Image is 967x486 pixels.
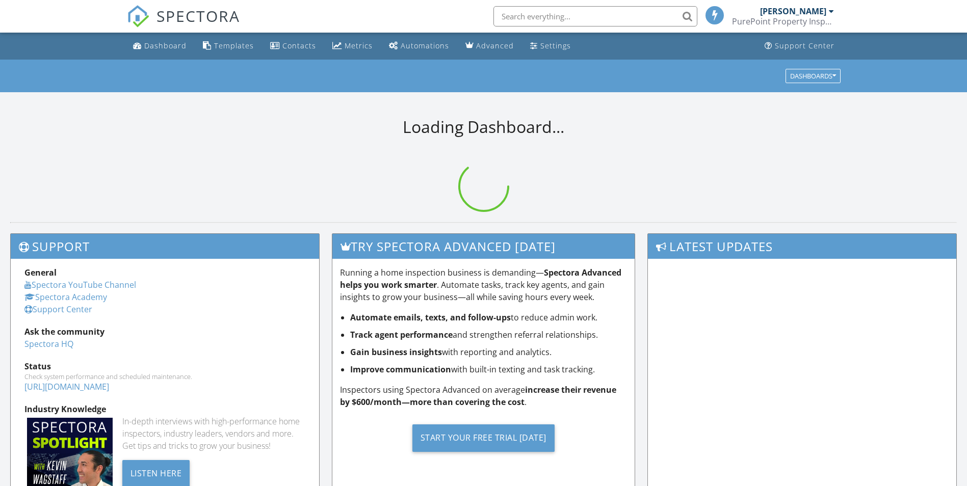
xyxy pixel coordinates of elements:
[350,329,627,341] li: and strengthen referral relationships.
[127,14,240,35] a: SPECTORA
[24,291,107,303] a: Spectora Academy
[385,37,453,56] a: Automations (Basic)
[476,41,514,50] div: Advanced
[350,346,627,358] li: with reporting and analytics.
[412,424,555,452] div: Start Your Free Trial [DATE]
[24,326,305,338] div: Ask the community
[340,266,627,303] p: Running a home inspection business is demanding— . Automate tasks, track key agents, and gain ins...
[266,37,320,56] a: Contacts
[24,372,305,381] div: Check system performance and scheduled maintenance.
[11,234,319,259] h3: Support
[648,234,956,259] h3: Latest Updates
[199,37,258,56] a: Templates
[401,41,449,50] div: Automations
[340,384,616,408] strong: increase their revenue by $600/month—more than covering the cost
[24,304,92,315] a: Support Center
[461,37,518,56] a: Advanced
[340,267,621,290] strong: Spectora Advanced helps you work smarter
[350,364,451,375] strong: Improve communication
[24,279,136,290] a: Spectora YouTube Channel
[24,338,73,349] a: Spectora HQ
[127,5,149,28] img: The Best Home Inspection Software - Spectora
[350,312,511,323] strong: Automate emails, texts, and follow-ups
[493,6,697,26] input: Search everything...
[526,37,575,56] a: Settings
[340,384,627,408] p: Inspectors using Spectora Advanced on average .
[144,41,187,50] div: Dashboard
[732,16,834,26] div: PurePoint Property Inspections
[350,311,627,323] li: to reduce admin work.
[350,363,627,375] li: with built-in texting and task tracking.
[129,37,191,56] a: Dashboard
[24,360,305,372] div: Status
[282,41,316,50] div: Contacts
[340,416,627,460] a: Start Your Free Trial [DATE]
[790,72,836,79] div: Dashboards
[24,403,305,415] div: Industry Knowledge
[214,41,254,50] div: Templates
[350,329,453,340] strong: Track agent performance
[775,41,834,50] div: Support Center
[122,467,190,478] a: Listen Here
[760,6,826,16] div: [PERSON_NAME]
[332,234,635,259] h3: Try spectora advanced [DATE]
[540,41,571,50] div: Settings
[350,346,442,358] strong: Gain business insights
[345,41,373,50] div: Metrics
[156,5,240,26] span: SPECTORA
[24,267,57,278] strong: General
[328,37,377,56] a: Metrics
[24,381,109,392] a: [URL][DOMAIN_NAME]
[786,69,841,83] button: Dashboards
[761,37,839,56] a: Support Center
[122,415,305,452] div: In-depth interviews with high-performance home inspectors, industry leaders, vendors and more. Ge...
